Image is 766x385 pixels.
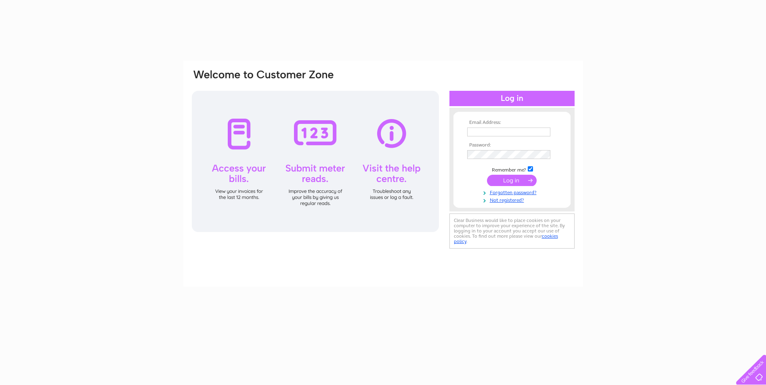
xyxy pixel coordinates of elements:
[449,213,575,249] div: Clear Business would like to place cookies on your computer to improve your experience of the sit...
[465,120,559,126] th: Email Address:
[487,175,537,186] input: Submit
[467,196,559,203] a: Not registered?
[454,233,558,244] a: cookies policy
[465,142,559,148] th: Password:
[467,188,559,196] a: Forgotten password?
[465,165,559,173] td: Remember me?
